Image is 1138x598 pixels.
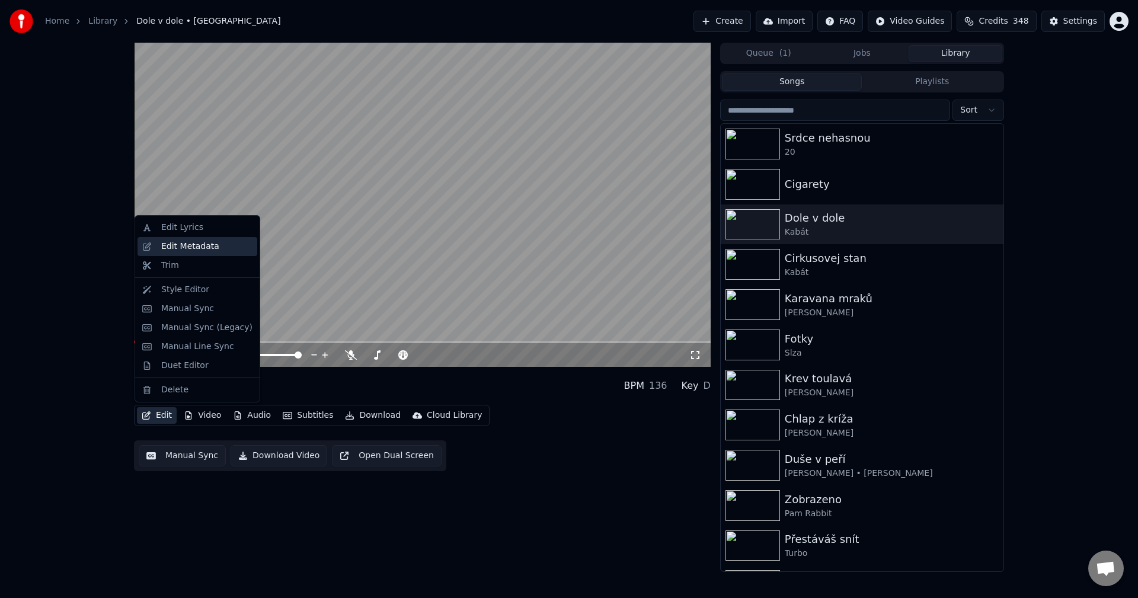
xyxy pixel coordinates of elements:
div: Chlap z kríža [785,411,999,427]
div: D [704,379,711,393]
div: Manual Line Sync [161,341,234,353]
button: Jobs [816,45,909,62]
div: Slza [785,347,999,359]
div: 20 [785,146,999,158]
button: Download Video [231,445,327,466]
div: Trim [161,260,179,271]
div: Otevřený chat [1088,551,1124,586]
span: Dole v dole • [GEOGRAPHIC_DATA] [136,15,280,27]
button: FAQ [817,11,863,32]
div: Krev toulavá [785,370,999,387]
a: Library [88,15,117,27]
div: Cloud Library [427,410,482,421]
div: Duet Editor [161,360,209,372]
div: Zobrazeno [785,491,999,508]
div: [PERSON_NAME] [785,427,999,439]
div: Settings [1063,15,1097,27]
div: Turbo [785,548,999,559]
span: 348 [1013,15,1029,27]
div: Fotky [785,331,999,347]
div: Dole v dole [785,210,999,226]
button: Playlists [862,73,1002,91]
button: Create [693,11,751,32]
button: Library [909,45,1002,62]
span: ( 1 ) [779,47,791,59]
div: Kabát [785,267,999,279]
span: Sort [960,104,977,116]
div: Karavana mraků [785,290,999,307]
button: Edit [137,407,177,424]
button: Video Guides [868,11,952,32]
button: Audio [228,407,276,424]
button: Queue [722,45,816,62]
div: Přestáváš snít [785,531,999,548]
a: Home [45,15,69,27]
span: Credits [979,15,1008,27]
div: Pam Rabbit [785,508,999,520]
button: Subtitles [278,407,338,424]
button: Import [756,11,813,32]
div: [PERSON_NAME] [785,387,999,399]
div: Delete [161,384,188,396]
div: Duše v peří [785,451,999,468]
div: [PERSON_NAME] [785,307,999,319]
div: 136 [649,379,667,393]
div: BPM [624,379,644,393]
button: Manual Sync [139,445,226,466]
div: Kabát [134,388,201,400]
img: youka [9,9,33,33]
div: Kabát [785,226,999,238]
button: Songs [722,73,862,91]
div: [PERSON_NAME] • [PERSON_NAME] [785,468,999,479]
button: Download [340,407,405,424]
button: Video [179,407,226,424]
div: Edit Lyrics [161,222,203,234]
nav: breadcrumb [45,15,281,27]
div: Cigarety [785,176,999,193]
div: Manual Sync (Legacy) [161,322,252,334]
div: Cirkusovej stan [785,250,999,267]
div: Style Editor [161,284,209,296]
div: Manual Sync [161,303,214,315]
div: Key [682,379,699,393]
button: Settings [1041,11,1105,32]
div: Dole v dole [134,372,201,388]
button: Credits348 [957,11,1036,32]
button: Open Dual Screen [332,445,442,466]
div: Edit Metadata [161,241,219,252]
div: Srdce nehasnou [785,130,999,146]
